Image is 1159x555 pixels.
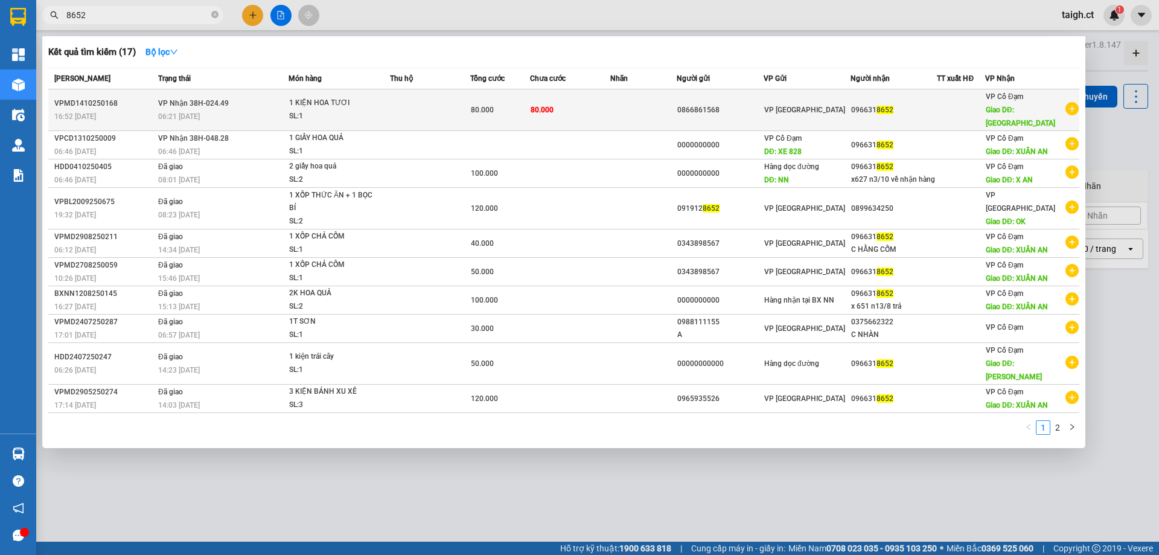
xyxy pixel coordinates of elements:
span: Giao DĐ: XUÂN AN [986,147,1048,156]
span: 50.000 [471,359,494,368]
span: VP [GEOGRAPHIC_DATA] [986,191,1055,213]
span: 06:46 [DATE] [158,147,200,156]
span: 8652 [876,394,893,403]
div: C NHÀN [851,329,937,341]
span: 120.000 [471,394,498,403]
div: 096631 [851,104,937,117]
span: Món hàng [289,74,322,83]
input: Tìm tên, số ĐT hoặc mã đơn [66,8,209,22]
span: plus-circle [1065,102,1079,115]
img: logo-vxr [10,8,26,26]
span: VP [GEOGRAPHIC_DATA] [764,204,845,213]
div: 1 XỐP THỨC ĂN + 1 BỌC BÍ [289,189,380,215]
div: BXNN1208250145 [54,287,155,300]
span: plus-circle [1065,292,1079,306]
span: Hàng dọc đường [764,359,819,368]
div: 1 XỐP CHẢ CỐM [289,230,380,243]
strong: Bộ lọc [145,47,178,57]
span: Giao DĐ: XUÂN AN [986,274,1048,283]
span: down [170,48,178,56]
span: question-circle [13,475,24,487]
span: 08:01 [DATE] [158,176,200,184]
span: Giao DĐ: [GEOGRAPHIC_DATA] [986,106,1055,127]
span: plus-circle [1065,264,1079,277]
span: plus-circle [1065,391,1079,404]
div: 0343898567 [677,266,763,278]
span: Giao DĐ: OK [986,217,1026,226]
div: 0000000000 [677,167,763,180]
li: Next Page [1065,420,1079,435]
span: Đã giao [158,353,183,361]
span: 14:03 [DATE] [158,401,200,409]
div: 2 giấy hoa quả [289,160,380,173]
span: VP Cổ Đạm [764,134,802,143]
span: 06:57 [DATE] [158,331,200,339]
img: warehouse-icon [12,109,25,121]
div: SL: 2 [289,215,380,228]
span: 15:46 [DATE] [158,274,200,283]
span: VP Cổ Đạm [986,134,1023,143]
span: Hàng nhận tại BX NN [764,296,834,304]
span: VP Cổ Đạm [986,162,1023,171]
span: TT xuất HĐ [937,74,974,83]
span: 06:21 [DATE] [158,112,200,121]
span: plus-circle [1065,356,1079,369]
div: 00000000000 [677,358,763,370]
span: Đã giao [158,318,183,326]
div: SL: 1 [289,272,380,285]
a: 2 [1051,421,1064,434]
span: Đã giao [158,162,183,171]
div: SL: 3 [289,399,380,412]
span: VP [GEOGRAPHIC_DATA] [764,394,845,403]
span: 06:26 [DATE] [54,366,96,374]
span: Giao DĐ: XUÂN AN [986,401,1048,409]
div: 096631 [851,139,937,152]
div: 1 kiện trái cây [289,350,380,364]
span: Giao DĐ: X AN [986,176,1033,184]
div: 2K HOA QUẢ [289,287,380,300]
span: 19:32 [DATE] [54,211,96,219]
span: 100.000 [471,296,498,304]
span: VP [GEOGRAPHIC_DATA] [764,268,845,276]
span: VP Cổ Đạm [986,289,1023,298]
span: right [1068,423,1076,431]
span: 06:12 [DATE] [54,246,96,254]
div: VPBL2009250675 [54,196,155,208]
li: 2 [1050,420,1065,435]
span: 80.000 [531,106,554,114]
span: Hàng dọc đường [764,162,819,171]
img: warehouse-icon [12,448,25,460]
div: 0965935526 [677,393,763,405]
span: plus-circle [1065,201,1079,214]
div: VPMD2708250059 [54,259,155,272]
span: VP Cổ Đạm [986,233,1023,241]
div: VPCD1310250009 [54,132,155,145]
div: SL: 1 [289,364,380,377]
span: 8652 [876,289,893,298]
span: VP Nhận 38H-024.49 [158,99,229,107]
div: 1 GIẤY HOA QUẢ [289,132,380,145]
div: SL: 1 [289,110,380,123]
div: HDD0410250405 [54,161,155,173]
span: 8652 [876,141,893,149]
img: dashboard-icon [12,48,25,61]
span: VP [GEOGRAPHIC_DATA] [764,106,845,114]
span: 15:13 [DATE] [158,303,200,311]
span: DĐ: NN [764,176,789,184]
li: Previous Page [1021,420,1036,435]
button: right [1065,420,1079,435]
div: SL: 1 [289,145,380,158]
div: HDD2407250247 [54,351,155,364]
div: VPMD2905250274 [54,386,155,399]
span: VP Cổ Đạm [986,323,1023,332]
div: 096631 [851,161,937,173]
div: x627 n3/10 về nhận hàng [851,173,937,186]
span: Đã giao [158,289,183,298]
img: warehouse-icon [12,79,25,91]
div: VPMD2908250211 [54,231,155,243]
div: 1 XỐP CHẢ CỐM [289,258,380,272]
div: SL: 1 [289,243,380,257]
span: Giao DĐ: [PERSON_NAME] [986,359,1042,381]
h3: Kết quả tìm kiếm ( 17 ) [48,46,136,59]
img: warehouse-icon [12,139,25,152]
